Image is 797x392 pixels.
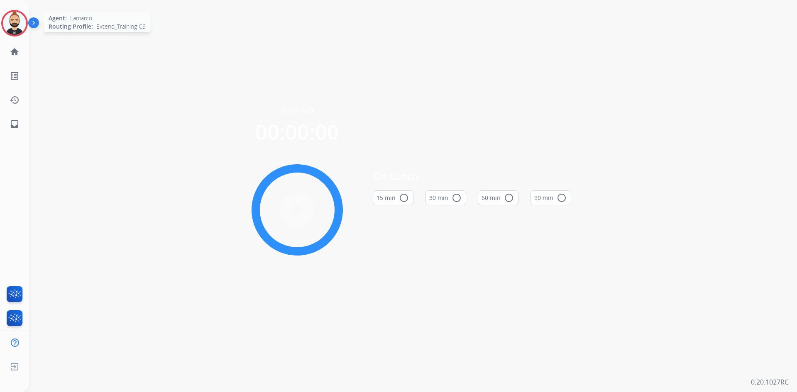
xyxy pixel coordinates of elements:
span: Time left [281,105,314,117]
mat-icon: inbox [10,119,20,129]
span: Extend_Training CS [96,22,146,31]
span: On Lunch [373,169,571,184]
button: 90 min [531,190,571,205]
mat-icon: radio_button_unchecked [504,193,514,203]
mat-icon: list_alt [10,71,20,81]
mat-icon: radio_button_unchecked [399,193,409,203]
mat-icon: radio_button_unchecked [557,193,567,203]
button: 60 min [478,190,518,205]
img: avatar [3,12,26,35]
button: 15 min [373,190,413,205]
mat-icon: radio_button_unchecked [452,193,462,203]
p: 0.20.1027RC [751,377,789,387]
span: 00:00:00 [255,118,339,146]
span: Lamarco [70,14,92,22]
button: 30 min [425,190,466,205]
span: Agent: [49,14,67,22]
mat-icon: history [10,95,20,105]
span: Routing Profile: [49,22,93,31]
mat-icon: home [10,47,20,57]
